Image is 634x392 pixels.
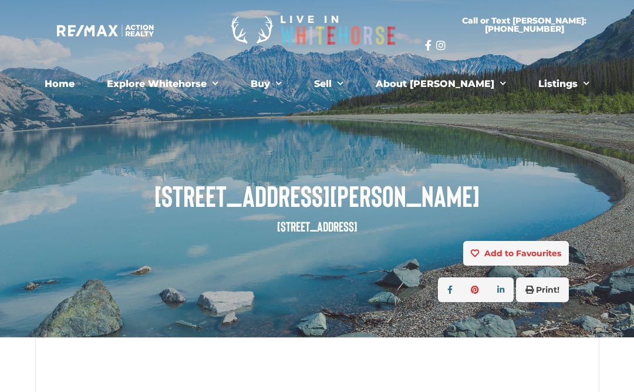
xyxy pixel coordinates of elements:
a: Sell [305,72,352,96]
small: [STREET_ADDRESS] [277,218,358,234]
strong: Add to Favourites [484,248,561,259]
a: Call or Text [PERSON_NAME]: [PHONE_NUMBER] [425,9,624,40]
a: About [PERSON_NAME] [367,72,515,96]
span: Call or Text [PERSON_NAME]: [PHONE_NUMBER] [439,16,610,33]
a: Listings [530,72,598,96]
a: Buy [242,72,291,96]
button: Add to Favourites [463,241,569,266]
span: [STREET_ADDRESS][PERSON_NAME] [65,179,569,212]
strong: Print! [536,284,559,295]
a: Explore Whitehorse [98,72,227,96]
button: Print! [516,277,569,302]
a: Home [36,72,83,96]
nav: Menu [12,72,622,96]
